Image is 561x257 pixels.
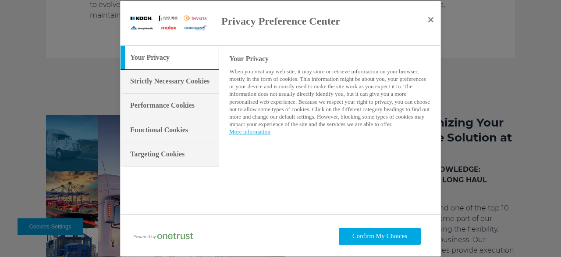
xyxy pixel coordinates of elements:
[129,14,208,32] img: Company Logo
[130,53,170,62] h3: Your Privacy
[134,232,200,243] a: Powered by OneTrust Opens in a new Tab
[130,125,188,135] h3: Functional Cookies
[130,149,185,159] h3: Targeting Cookies
[121,46,440,167] div: Cookie Categories
[129,10,208,36] div: Company Logo
[229,54,269,64] h4: Your Privacy
[229,68,431,135] p: When you visit any web site, it may store or retrieve information on your browser, mostly in the ...
[339,228,421,245] button: Confirm My Choices
[421,10,440,29] button: Close
[120,1,441,257] div: Preference center
[229,128,270,135] a: More information about your privacy, opens in a new tab
[221,14,351,28] h2: Privacy Preference Center
[130,76,209,86] h3: Strictly Necessary Cookies
[130,101,195,110] h3: Performance Cookies
[134,232,193,239] img: Powered by OneTrust Opens in a new Tab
